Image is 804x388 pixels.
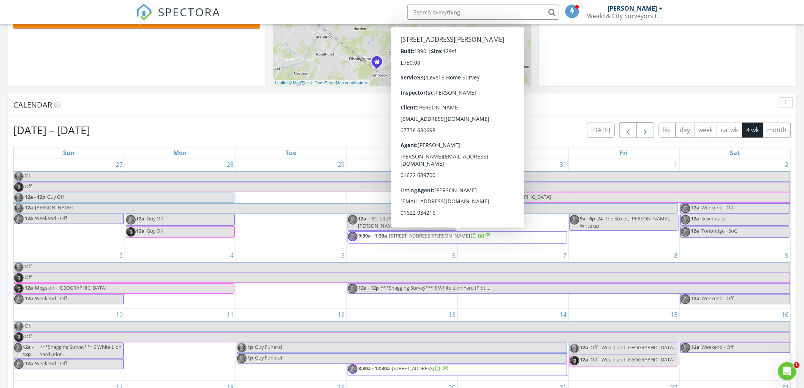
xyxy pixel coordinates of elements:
[608,5,657,12] div: [PERSON_NAME]
[389,232,470,239] span: [STREET_ADDRESS][PERSON_NAME]
[568,158,679,249] td: Go to August 1, 2025
[226,309,236,321] a: Go to August 11, 2025
[580,215,595,222] span: 9a - 6p
[25,322,32,329] span: Off
[226,158,236,171] a: Go to July 28, 2025
[136,227,145,234] span: 12a
[14,249,125,308] td: Go to August 3, 2025
[273,80,369,86] div: |
[562,249,568,261] a: Go to August 7, 2025
[570,215,579,225] img: p1150666.jpg
[136,4,153,21] img: The Best Home Inspection Software - Spectora
[451,249,457,261] a: Go to August 6, 2025
[25,183,32,190] span: Off
[381,284,491,291] span: ***Snagging Survey*** 6 White Lion Yard (Plot ...
[392,365,435,372] span: [STREET_ADDRESS]
[348,364,568,376] a: 8:30a - 12:30a [STREET_ADDRESS]
[237,343,247,353] img: 8eeba7b9a0fb401ca373bbb0293d0a77.jpeg
[13,122,90,138] h2: [DATE] – [DATE]
[14,263,24,272] img: 8eeba7b9a0fb401ca373bbb0293d0a77.jpeg
[691,215,700,222] span: 12a
[348,284,358,293] img: p1150666.jpg
[158,4,220,20] span: SPECTORA
[237,354,247,363] img: p1150666.jpg
[125,308,236,381] td: Go to August 11, 2025
[229,249,236,261] a: Go to August 4, 2025
[255,344,282,350] span: Guy Funeral
[136,10,220,26] a: SPECTORA
[136,215,145,222] span: 12a
[24,295,33,304] span: 12a
[14,182,24,192] img: megan.jpg
[691,227,700,234] span: 12a
[679,249,790,308] td: Go to August 9, 2025
[591,344,675,351] span: Off - Weald and [GEOGRAPHIC_DATA]
[673,158,679,171] a: Go to August 1, 2025
[125,158,236,249] td: Go to July 28, 2025
[340,249,347,261] a: Go to August 5, 2025
[25,274,32,280] span: Off
[559,158,568,171] a: Go to July 31, 2025
[457,158,568,249] td: Go to July 31, 2025
[22,343,38,358] span: 12a - 12p
[35,284,106,291] span: Megs off - [GEOGRAPHIC_DATA]
[559,309,568,321] a: Go to August 14, 2025
[694,123,717,138] button: week
[480,193,551,200] span: Megs off - [GEOGRAPHIC_DATA]
[347,308,457,381] td: Go to August 13, 2025
[126,227,136,237] img: megan.jpg
[35,295,67,302] span: Weekend - Off
[784,158,790,171] a: Go to August 2, 2025
[35,360,67,367] span: Weekend - Off
[236,249,347,308] td: Go to August 5, 2025
[580,215,670,229] span: 24, The Street, [PERSON_NAME], Write up
[115,158,125,171] a: Go to July 27, 2025
[289,81,309,85] a: © MapTiler
[14,333,24,342] img: megan.jpg
[247,343,254,353] span: 1p
[691,204,700,213] span: 12a
[358,215,367,222] span: 12a
[570,344,579,353] img: 8eeba7b9a0fb401ca373bbb0293d0a77.jpeg
[24,204,33,213] span: 12a
[681,343,690,353] img: p1150666.jpg
[587,123,615,138] button: [DATE]
[580,344,589,351] span: 12a
[126,215,136,225] img: p1150666.jpg
[14,273,24,283] img: megan.jpg
[448,158,457,171] a: Go to July 30, 2025
[358,232,388,243] span: 9:30a - 1:30a
[14,295,24,304] img: p1150666.jpg
[40,344,122,358] span: ***Snagging Survey*** 6 White Lion Yard (Plot ...
[673,249,679,261] a: Go to August 8, 2025
[118,249,125,261] a: Go to August 3, 2025
[669,309,679,321] a: Go to August 15, 2025
[637,122,655,138] button: Next
[24,193,46,203] span: 12a - 12p
[284,147,298,158] a: Tuesday
[702,295,734,302] span: Weekend - Off
[275,81,288,85] a: Leaflet
[358,364,391,376] span: 8:30a - 12:30a
[568,308,679,381] td: Go to August 15, 2025
[506,147,521,158] a: Thursday
[25,263,32,270] span: Off
[659,123,676,138] button: list
[457,249,568,308] td: Go to August 7, 2025
[25,172,32,179] span: Off
[394,147,410,158] a: Wednesday
[702,227,738,234] span: Tonbridge - SoC
[247,354,254,363] span: 1p
[13,100,52,110] span: Calendar
[763,123,791,138] button: month
[236,158,347,249] td: Go to July 29, 2025
[14,308,125,381] td: Go to August 10, 2025
[780,309,790,321] a: Go to August 16, 2025
[24,284,33,293] span: 12a
[679,308,790,381] td: Go to August 16, 2025
[681,227,690,237] img: p1150666.jpg
[14,322,24,331] img: 8eeba7b9a0fb401ca373bbb0293d0a77.jpeg
[35,215,67,222] span: Weekend - Off
[14,193,24,203] img: 8eeba7b9a0fb401ca373bbb0293d0a77.jpeg
[47,193,64,200] span: Guy Off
